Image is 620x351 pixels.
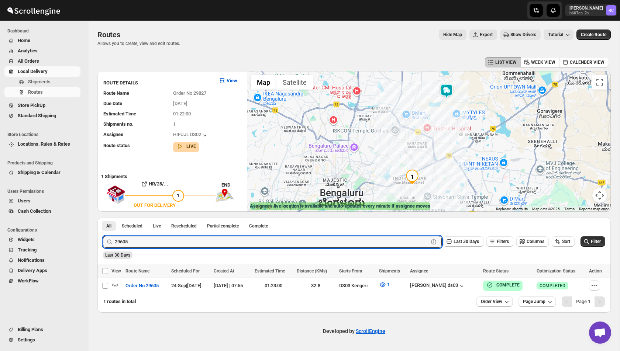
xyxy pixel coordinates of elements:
h3: ROUTE DETAILS [103,79,213,87]
span: All Orders [18,58,39,64]
img: shop.svg [107,180,125,209]
span: Route Name [103,90,129,96]
span: 1 [177,193,179,198]
a: ScrollEngine [356,328,385,334]
button: Show street map [251,75,276,90]
span: 01:22:00 [173,111,191,117]
button: Tracking [4,245,80,255]
span: Columns [527,239,544,244]
span: Estimated Time [103,111,136,117]
div: 32.8 [297,282,335,289]
b: 1 [588,299,590,304]
p: b607ea-2b [569,11,603,15]
span: Last 30 Days [454,239,479,244]
button: User menu [565,4,617,16]
span: Assignee [103,132,123,137]
button: Filter [581,236,605,247]
span: Route Status [483,268,509,274]
button: WorkFlow [4,276,80,286]
span: Shipments no. [103,121,134,127]
span: Order View [481,299,502,305]
button: Map camera controls [592,188,607,203]
p: Developed by [323,327,385,335]
b: COMPLETE [496,282,520,288]
button: Create Route [576,29,611,40]
button: Show Drivers [500,29,541,40]
span: Tutorial [548,32,563,37]
span: Estimated Time [255,268,285,274]
div: 01:23:00 [255,282,293,289]
button: Page Jump [519,296,556,307]
p: [PERSON_NAME] [569,5,603,11]
span: Hide Map [443,32,462,38]
span: Shipping & Calendar [18,170,61,175]
span: Filter [591,239,601,244]
span: Scheduled [122,223,142,229]
span: Standard Shipping [18,113,56,118]
span: Routes [28,89,43,95]
span: Billing Plans [18,327,43,332]
a: Terms (opens in new tab) [564,207,575,211]
button: Locations, Rules & Rates [4,139,80,149]
span: Cash Collection [18,208,51,214]
button: WEEK VIEW [521,57,560,67]
span: Local Delivery [18,69,48,74]
div: Open chat [589,322,611,344]
button: Widgets [4,234,80,245]
button: Order View [476,296,513,307]
span: Notifications [18,257,45,263]
span: WEEK VIEW [531,59,555,65]
span: Partial complete [207,223,239,229]
b: HR/25/... [149,181,168,187]
span: Shipments [379,268,400,274]
input: Press enter after typing | Search Eg. Order No 29605 [115,236,428,248]
button: View [214,75,242,87]
span: Filters [497,239,509,244]
span: 24-Sep | [DATE] [171,283,201,288]
span: Starts From [339,268,362,274]
button: Map action label [439,29,466,40]
span: Order No 29827 [173,90,206,96]
img: Google [249,202,273,212]
nav: Pagination [562,296,605,307]
span: Distance (KMs) [297,268,327,274]
div: [DATE] | 07:55 [214,282,250,289]
button: Settings [4,335,80,345]
span: Optimization Status [537,268,575,274]
span: Configurations [7,227,83,233]
b: 1 Shipments [97,170,127,179]
span: Shipments [28,79,51,84]
span: COMPLETED [540,283,565,289]
span: Live [153,223,161,229]
span: Action [589,268,602,274]
img: trip_end.png [216,189,234,203]
span: Rescheduled [171,223,197,229]
span: Order No 29605 [125,282,159,289]
button: HIFUJL DS02 [173,132,209,139]
span: LIST VIEW [495,59,517,65]
button: Billing Plans [4,324,80,335]
span: Store PickUp [18,102,45,108]
button: Users [4,196,80,206]
span: Store Locations [7,132,83,138]
span: CALENDER VIEW [570,59,604,65]
button: Shipments [4,77,80,87]
span: WorkFlow [18,278,39,284]
button: Keyboard shortcuts [496,206,528,212]
button: Routes [4,87,80,97]
span: View [111,268,121,274]
span: Analytics [18,48,38,53]
span: Show Drivers [510,32,536,38]
button: LIVE [176,143,196,150]
button: Show satellite imagery [276,75,313,90]
button: [PERSON_NAME] ds03 [410,282,465,290]
button: Sort [552,236,575,247]
button: Tutorial [544,29,573,40]
span: Route status [103,143,130,148]
span: Route Name [125,268,149,274]
span: Sort [562,239,570,244]
span: Due Date [103,101,122,106]
span: Tracking [18,247,37,253]
span: 1 [173,121,176,127]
